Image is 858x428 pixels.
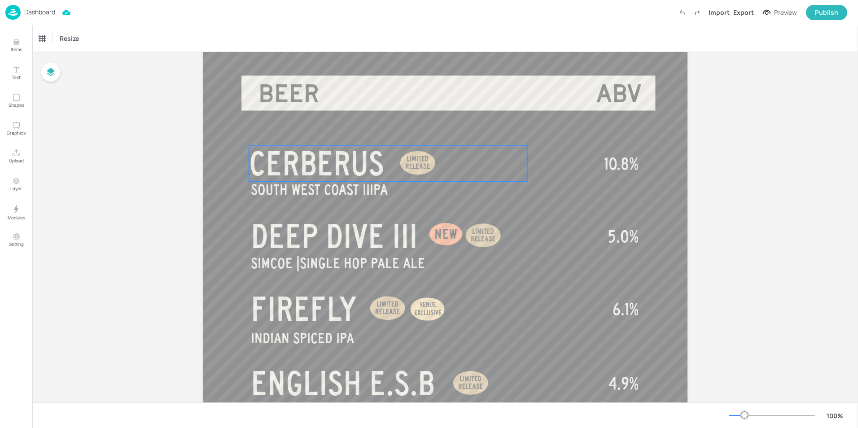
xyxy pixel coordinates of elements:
[815,8,838,17] div: Publish
[251,330,354,346] span: INDIAN SPICED IPA
[24,9,55,15] p: Dashboard
[249,146,384,182] span: CERBERUS
[824,411,845,420] div: 100 %
[757,6,802,19] button: Preview
[251,252,541,274] p: SINGLE HOP PALE ALE
[58,34,81,43] span: Resize
[251,218,418,254] span: DEEP DIVE III
[596,80,642,107] span: ABV
[608,227,639,245] span: 5.0%
[251,366,435,402] span: ENGLISH E.S.B
[251,182,388,197] span: SOUTH WEST COAST IIIPA
[604,155,639,173] span: 10.8%
[690,5,705,20] label: Redo (Ctrl + Y)
[608,375,639,393] span: 4.9%
[674,5,690,20] label: Undo (Ctrl + Z)
[709,8,730,17] div: Import
[420,301,436,308] span: VENUE
[806,5,847,20] button: Publish
[414,309,442,316] span: EXCLUSIVE
[258,80,320,107] span: BEER
[251,291,356,327] span: FIREFLY
[613,300,639,318] span: 6.1%
[5,5,21,20] img: logo-86c26b7e.jpg
[774,8,797,17] div: Preview
[733,8,754,17] div: Export
[251,255,300,271] span: SIMCOE |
